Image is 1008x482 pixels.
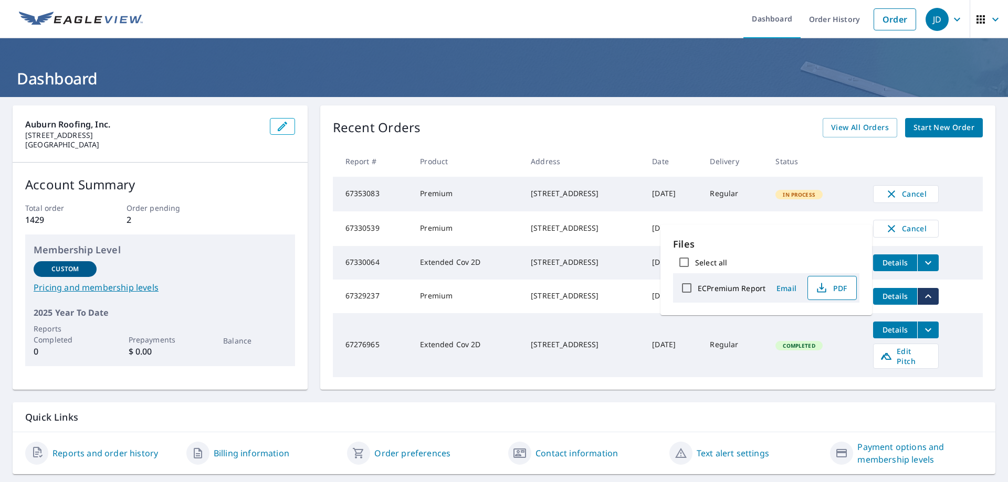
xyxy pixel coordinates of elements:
span: In Process [776,191,822,198]
td: 67353083 [333,177,412,211]
td: Regular [701,211,767,246]
button: filesDropdownBtn-67330064 [917,254,939,271]
span: Start New Order [913,121,974,134]
p: Reports Completed [34,323,97,345]
span: Email [774,283,799,293]
p: Recent Orders [333,118,421,137]
span: Edit Pitch [880,346,932,366]
a: Start New Order [905,118,983,137]
span: PDF [814,282,848,294]
td: 67330539 [333,211,412,246]
button: Email [770,280,803,296]
div: [STREET_ADDRESS] [531,291,635,301]
p: Auburn Roofing, Inc. [25,118,261,131]
a: Reports and order history [52,447,158,459]
h1: Dashboard [13,68,995,89]
td: [DATE] [644,313,701,377]
p: Account Summary [25,175,295,194]
div: [STREET_ADDRESS] [531,188,635,199]
button: Cancel [873,185,939,203]
td: [DATE] [644,280,701,313]
p: Files [673,237,859,251]
div: [STREET_ADDRESS] [531,223,635,233]
p: 1429 [25,213,92,226]
td: Premium [412,211,522,246]
td: Premium [412,177,522,211]
p: Prepayments [129,334,192,345]
span: Cancel [884,188,928,200]
td: Extended Cov 2D [412,313,522,377]
a: Contact information [535,447,618,459]
th: Status [767,146,865,177]
button: detailsBtn-67330064 [873,254,917,271]
td: Extended Cov 2D [412,246,522,280]
span: Completed [776,342,821,349]
span: View All Orders [831,121,889,134]
span: Cancel [884,222,928,235]
p: Order pending [127,202,194,213]
label: Select all [695,258,727,267]
label: ECPremium Report [698,283,765,293]
p: Total order [25,202,92,213]
a: Order [874,8,916,30]
button: detailsBtn-67329237 [873,288,917,305]
td: Regular [701,177,767,211]
td: [DATE] [644,246,701,280]
p: 2 [127,213,194,226]
th: Report # [333,146,412,177]
td: Premium [412,280,522,313]
p: Membership Level [34,243,287,257]
button: filesDropdownBtn-67276965 [917,322,939,338]
span: Details [879,291,911,301]
p: [STREET_ADDRESS] [25,131,261,140]
a: Billing information [214,447,289,459]
a: Pricing and membership levels [34,281,287,294]
th: Address [522,146,644,177]
td: Regular [701,313,767,377]
td: 67330064 [333,246,412,280]
th: Date [644,146,701,177]
div: JD [926,8,949,31]
div: [STREET_ADDRESS] [531,339,635,350]
p: 0 [34,345,97,358]
p: $ 0.00 [129,345,192,358]
a: Order preferences [374,447,450,459]
th: Delivery [701,146,767,177]
button: Cancel [873,220,939,238]
p: [GEOGRAPHIC_DATA] [25,140,261,149]
p: Custom [51,264,79,274]
img: EV Logo [19,12,143,27]
p: Balance [223,335,286,346]
button: filesDropdownBtn-67329237 [917,288,939,305]
td: 67276965 [333,313,412,377]
a: Edit Pitch [873,344,939,369]
button: PDF [807,276,857,300]
a: Text alert settings [697,447,769,459]
span: Details [879,325,911,335]
a: Payment options and membership levels [857,441,983,466]
p: 2025 Year To Date [34,306,287,319]
div: [STREET_ADDRESS] [531,257,635,267]
td: 67329237 [333,280,412,313]
p: Quick Links [25,411,983,424]
td: [DATE] [644,211,701,246]
a: View All Orders [823,118,897,137]
button: detailsBtn-67276965 [873,322,917,338]
td: [DATE] [644,177,701,211]
th: Product [412,146,522,177]
span: Details [879,258,911,267]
